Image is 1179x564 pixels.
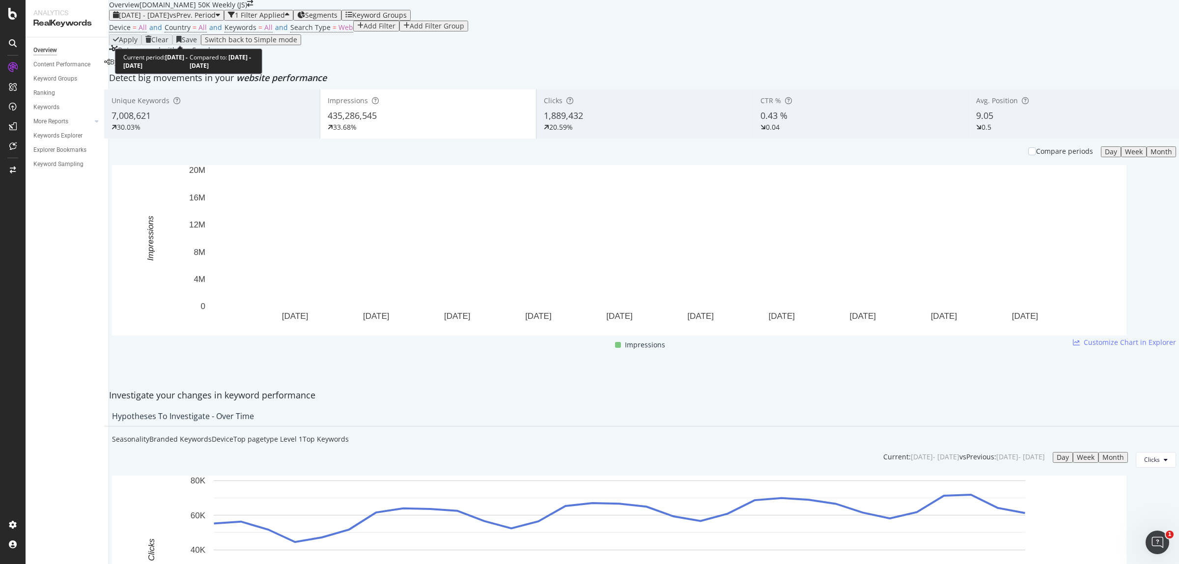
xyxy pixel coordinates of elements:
a: Keyword Sampling [33,159,102,169]
button: Day [1053,452,1073,463]
div: Apply [119,36,138,44]
span: and [275,23,288,32]
span: 1,889,432 [544,110,583,121]
div: Compare periods [1036,146,1093,156]
span: website performance [236,72,327,84]
b: [DATE] - [DATE] [123,53,188,70]
div: Week [1077,453,1095,461]
div: Hypotheses to Investigate - Over Time [112,411,254,421]
text: [DATE] [687,311,714,321]
div: Add Filter Group [410,22,464,30]
div: Overview [33,45,57,56]
div: legacy label [104,57,177,67]
div: Ranking [33,88,55,98]
div: Top pagetype Level 1 [233,434,303,444]
span: Clicks [544,96,562,105]
button: Clear [141,34,172,45]
button: Clicks [1136,452,1176,468]
a: More Reports [33,116,92,127]
a: Overview [33,45,102,56]
div: Current period: [123,53,190,70]
span: Unique Keywords [112,96,169,105]
a: Keywords [33,102,102,113]
span: CTR % [760,96,781,105]
span: All [264,23,273,32]
div: Switch back to Simple mode [205,36,297,44]
span: All [139,23,147,32]
div: vs Previous : [959,452,996,462]
div: More Reports [33,116,68,127]
a: Keyword Groups [33,74,102,84]
button: Save [172,34,201,45]
text: 12M [189,220,205,229]
text: [DATE] [444,311,471,321]
span: All [198,23,207,32]
span: = [258,23,262,32]
text: 8M [194,248,205,257]
a: Ranking [33,88,102,98]
div: 33.68% [333,122,357,132]
button: Keyword Groups [341,10,411,21]
text: [DATE] [363,311,390,321]
text: Clicks [147,538,156,561]
div: 30.03% [117,122,140,132]
div: Keyword Sampling [33,159,84,169]
span: Customize Chart in Explorer [1084,338,1176,347]
button: Month [1098,452,1128,463]
text: [DATE] [606,311,633,321]
span: 9.05 [976,110,993,121]
button: 1 Filter Applied [224,10,293,21]
span: 0.43 % [760,110,787,121]
div: Current: [883,452,911,462]
span: Impressions [328,96,368,105]
span: 1 [1166,531,1174,538]
span: = [193,23,196,32]
span: 2025 Jul. 26th [214,47,233,56]
span: vs Prev. Period [169,10,216,20]
div: Month [1102,453,1124,461]
text: 4M [194,275,205,284]
text: 60K [191,510,206,520]
button: Switch back to Simple mode [201,34,301,45]
button: [DATE] - [DATE]vsPrev. Period [109,10,224,21]
text: [DATE] [931,311,957,321]
div: Save [182,36,197,44]
button: [DATE] [210,45,245,57]
text: [DATE] [525,311,552,321]
span: By website & by URL [110,57,177,66]
span: Device [109,23,131,32]
b: [DATE] - [DATE] [190,53,251,70]
span: Segments [305,10,337,20]
div: Keyword Groups [33,74,77,84]
div: Add Filter [364,22,395,30]
button: Week [1073,452,1098,463]
div: Day [1105,148,1117,156]
span: Avg. Position [976,96,1018,105]
div: Device [212,434,233,444]
div: 0.04 [766,122,780,132]
a: Customize Chart in Explorer [1073,338,1176,347]
a: Explorer Bookmarks [33,145,102,155]
span: [DATE] - [DATE] [119,10,169,20]
span: and [209,23,222,32]
div: RealKeywords [33,18,101,29]
div: Analytics [33,8,101,18]
span: Impressions [625,339,665,351]
span: = [333,23,337,32]
button: Week [1121,146,1147,157]
div: Explorer Bookmarks [33,145,86,155]
span: Keywords [225,23,256,32]
svg: A chart. [112,165,1126,336]
div: Clear [151,36,168,44]
button: Add Filter [353,21,399,31]
div: [DATE] - [DATE] [996,452,1045,462]
div: Investigate your changes in keyword performance [109,389,1179,402]
div: Compared to: [190,53,254,70]
text: 40K [191,545,206,555]
div: Keyword Groups [352,11,407,19]
button: Day [1101,146,1121,157]
button: Month [1147,146,1176,157]
text: 20M [189,166,205,175]
div: 1 Filter Applied [235,11,285,19]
